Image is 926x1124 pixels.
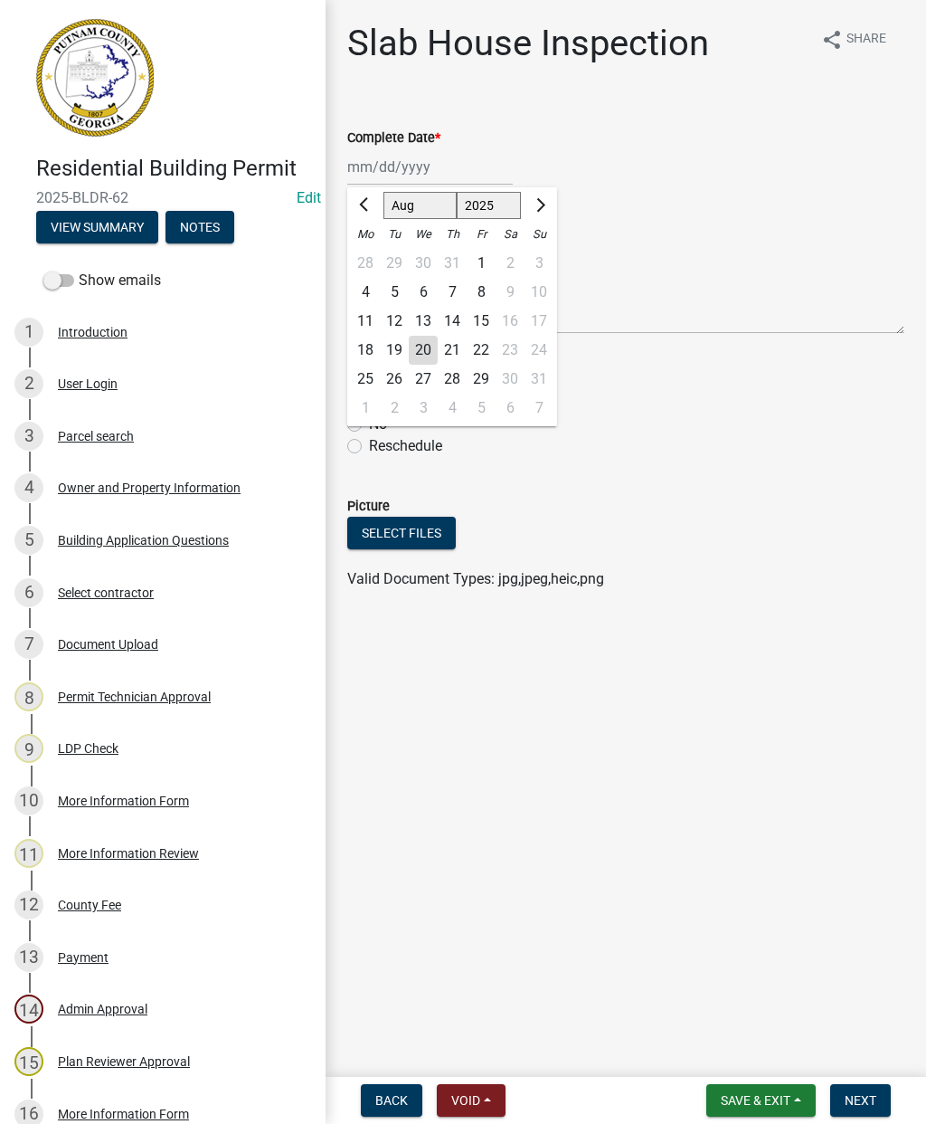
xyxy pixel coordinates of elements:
[438,249,467,278] div: Thursday, July 31, 2025
[706,1084,816,1117] button: Save & Exit
[351,394,380,423] div: 1
[380,365,409,394] div: 26
[347,570,604,587] span: Valid Document Types: jpg,jpeg,heic,png
[347,148,513,186] input: mm/dd/yyyy
[361,1084,422,1117] button: Back
[347,500,390,513] label: Picture
[380,307,409,336] div: 12
[380,278,409,307] div: 5
[58,586,154,599] div: Select contractor
[14,473,43,502] div: 4
[409,278,438,307] div: Wednesday, August 6, 2025
[58,847,199,860] div: More Information Review
[58,742,118,755] div: LDP Check
[467,278,496,307] div: Friday, August 8, 2025
[467,220,496,249] div: Fr
[467,365,496,394] div: Friday, August 29, 2025
[467,307,496,336] div: 15
[14,422,43,451] div: 3
[807,22,901,57] button: shareShare
[58,326,128,338] div: Introduction
[438,278,467,307] div: Thursday, August 7, 2025
[14,526,43,555] div: 5
[467,336,496,365] div: Friday, August 22, 2025
[58,899,121,911] div: County Fee
[165,211,234,243] button: Notes
[58,795,189,807] div: More Information Form
[380,249,409,278] div: Tuesday, July 29, 2025
[351,278,380,307] div: Monday, August 4, 2025
[351,365,380,394] div: 25
[380,336,409,365] div: Tuesday, August 19, 2025
[438,394,467,423] div: 4
[14,1047,43,1076] div: 15
[438,220,467,249] div: Th
[467,336,496,365] div: 22
[58,377,118,390] div: User Login
[14,891,43,919] div: 12
[409,278,438,307] div: 6
[58,691,211,703] div: Permit Technician Approval
[351,249,380,278] div: Monday, July 28, 2025
[845,1093,876,1108] span: Next
[351,336,380,365] div: Monday, August 18, 2025
[347,517,456,549] button: Select files
[380,249,409,278] div: 29
[297,189,321,206] a: Edit
[369,435,442,457] label: Reschedule
[14,318,43,347] div: 1
[351,336,380,365] div: 18
[380,220,409,249] div: Tu
[351,220,380,249] div: Mo
[347,22,709,65] h1: Slab House Inspection
[14,682,43,711] div: 8
[36,19,154,137] img: Putnam County, Georgia
[351,394,380,423] div: Monday, September 1, 2025
[14,734,43,763] div: 9
[438,307,467,336] div: 14
[14,786,43,815] div: 10
[351,278,380,307] div: 4
[528,191,550,220] button: Next month
[438,365,467,394] div: Thursday, August 28, 2025
[347,132,440,145] label: Complete Date
[14,630,43,659] div: 7
[524,220,553,249] div: Su
[438,365,467,394] div: 28
[58,1003,147,1015] div: Admin Approval
[409,307,438,336] div: Wednesday, August 13, 2025
[58,638,158,651] div: Document Upload
[36,156,311,182] h4: Residential Building Permit
[351,307,380,336] div: 11
[409,394,438,423] div: Wednesday, September 3, 2025
[438,394,467,423] div: Thursday, September 4, 2025
[165,221,234,235] wm-modal-confirm: Notes
[830,1084,891,1117] button: Next
[14,369,43,398] div: 2
[409,220,438,249] div: We
[58,951,109,964] div: Payment
[58,1055,190,1068] div: Plan Reviewer Approval
[409,336,438,365] div: Wednesday, August 20, 2025
[467,249,496,278] div: 1
[383,192,457,219] select: Select month
[409,365,438,394] div: Wednesday, August 27, 2025
[380,394,409,423] div: Tuesday, September 2, 2025
[409,249,438,278] div: Wednesday, July 30, 2025
[457,192,522,219] select: Select year
[821,29,843,51] i: share
[14,578,43,607] div: 6
[467,394,496,423] div: Friday, September 5, 2025
[14,943,43,972] div: 13
[43,270,161,291] label: Show emails
[380,365,409,394] div: Tuesday, August 26, 2025
[467,278,496,307] div: 8
[351,365,380,394] div: Monday, August 25, 2025
[58,1108,189,1120] div: More Information Form
[58,534,229,547] div: Building Application Questions
[14,995,43,1024] div: 14
[437,1084,506,1117] button: Void
[36,211,158,243] button: View Summary
[297,189,321,206] wm-modal-confirm: Edit Application Number
[14,839,43,868] div: 11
